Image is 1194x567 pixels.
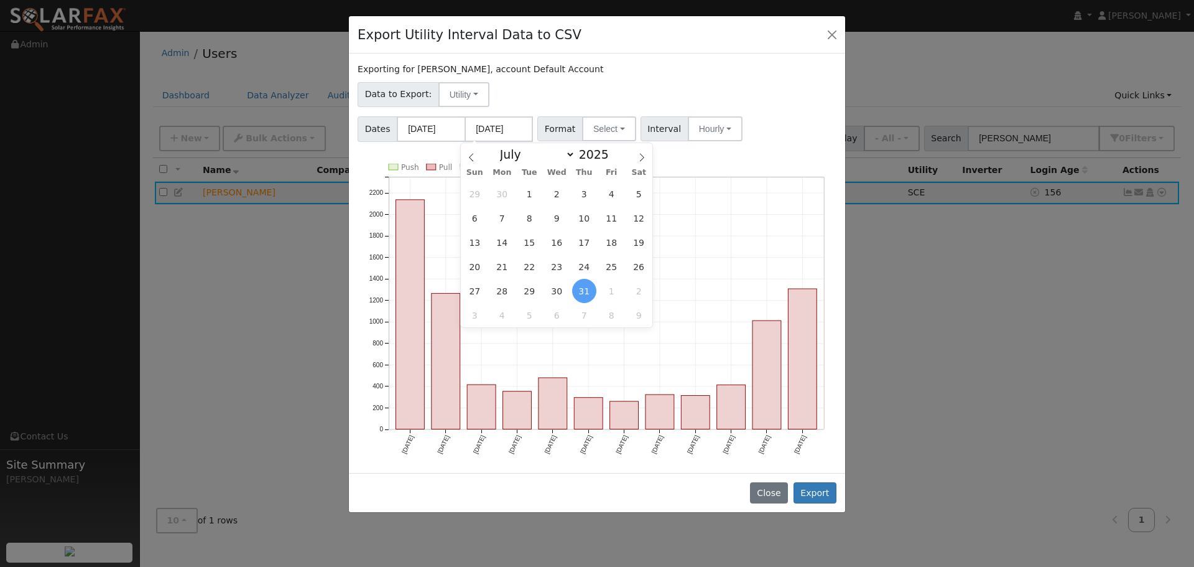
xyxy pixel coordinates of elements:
text: 2200 [369,189,384,196]
span: Interval [641,116,688,141]
span: July 7, 2025 [490,206,514,230]
text: 1000 [369,318,384,325]
text: [DATE] [793,434,807,454]
rect: onclick="" [467,385,496,429]
rect: onclick="" [574,398,603,429]
span: August 9, 2025 [627,303,651,327]
rect: onclick="" [681,395,710,429]
rect: onclick="" [646,395,674,429]
text: 1200 [369,297,384,304]
span: Format [537,116,583,141]
span: July 29, 2025 [517,279,542,303]
span: Wed [543,169,570,177]
rect: onclick="" [610,401,639,429]
button: Close [823,26,841,43]
span: August 7, 2025 [572,303,596,327]
span: July 20, 2025 [463,255,487,279]
text: [DATE] [437,434,451,454]
span: July 21, 2025 [490,255,514,279]
span: June 30, 2025 [490,182,514,206]
text: 400 [373,383,383,390]
text: Pull [439,163,452,172]
span: July 9, 2025 [545,206,569,230]
button: Select [582,116,636,141]
text: [DATE] [507,434,522,454]
span: July 15, 2025 [517,230,542,255]
text: 0 [380,426,384,433]
text: 200 [373,404,383,411]
span: July 6, 2025 [463,206,487,230]
span: Sun [461,169,488,177]
span: July 24, 2025 [572,255,596,279]
button: Utility [438,82,489,107]
span: July 25, 2025 [599,255,624,279]
span: Fri [598,169,625,177]
span: July 27, 2025 [463,279,487,303]
text: [DATE] [686,434,700,454]
span: July 1, 2025 [517,182,542,206]
span: July 22, 2025 [517,255,542,279]
span: July 3, 2025 [572,182,596,206]
span: July 10, 2025 [572,206,596,230]
text: [DATE] [757,434,772,454]
input: Year [575,148,620,161]
text: 800 [373,340,383,347]
text: [DATE] [614,434,629,454]
span: July 31, 2025 [572,279,596,303]
rect: onclick="" [789,289,817,429]
text: Push [401,163,419,172]
h4: Export Utility Interval Data to CSV [358,25,581,45]
span: July 2, 2025 [545,182,569,206]
span: July 14, 2025 [490,230,514,255]
button: Export [794,482,836,504]
button: Close [750,482,788,504]
span: June 29, 2025 [463,182,487,206]
span: Mon [488,169,516,177]
rect: onclick="" [432,293,460,429]
span: July 11, 2025 [599,206,624,230]
span: July 26, 2025 [627,255,651,279]
text: [DATE] [400,434,415,454]
span: August 3, 2025 [463,303,487,327]
span: August 6, 2025 [545,303,569,327]
span: July 13, 2025 [463,230,487,255]
span: July 30, 2025 [545,279,569,303]
text: [DATE] [472,434,486,454]
rect: onclick="" [503,391,532,429]
text: 1800 [369,232,384,239]
span: Tue [516,169,543,177]
span: Dates [358,116,397,142]
span: July 8, 2025 [517,206,542,230]
text: 600 [373,361,383,368]
rect: onclick="" [396,200,425,429]
span: July 19, 2025 [627,230,651,255]
span: July 5, 2025 [627,182,651,206]
select: Month [494,147,575,162]
text: 1400 [369,275,384,282]
span: August 5, 2025 [517,303,542,327]
span: July 16, 2025 [545,230,569,255]
button: Hourly [688,116,743,141]
span: August 2, 2025 [627,279,651,303]
span: July 28, 2025 [490,279,514,303]
text: [DATE] [650,434,665,454]
span: July 18, 2025 [599,230,624,255]
span: August 1, 2025 [599,279,624,303]
text: 2000 [369,211,384,218]
label: Exporting for [PERSON_NAME], account Default Account [358,63,603,76]
text: 1600 [369,254,384,261]
span: August 8, 2025 [599,303,624,327]
span: July 23, 2025 [545,255,569,279]
text: [DATE] [721,434,736,454]
span: Sat [625,169,652,177]
span: July 4, 2025 [599,182,624,206]
rect: onclick="" [539,378,567,429]
rect: onclick="" [752,321,781,429]
span: July 17, 2025 [572,230,596,255]
span: Thu [570,169,598,177]
rect: onclick="" [717,385,746,429]
text: [DATE] [544,434,558,454]
span: July 12, 2025 [627,206,651,230]
span: August 4, 2025 [490,303,514,327]
text: [DATE] [579,434,593,454]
